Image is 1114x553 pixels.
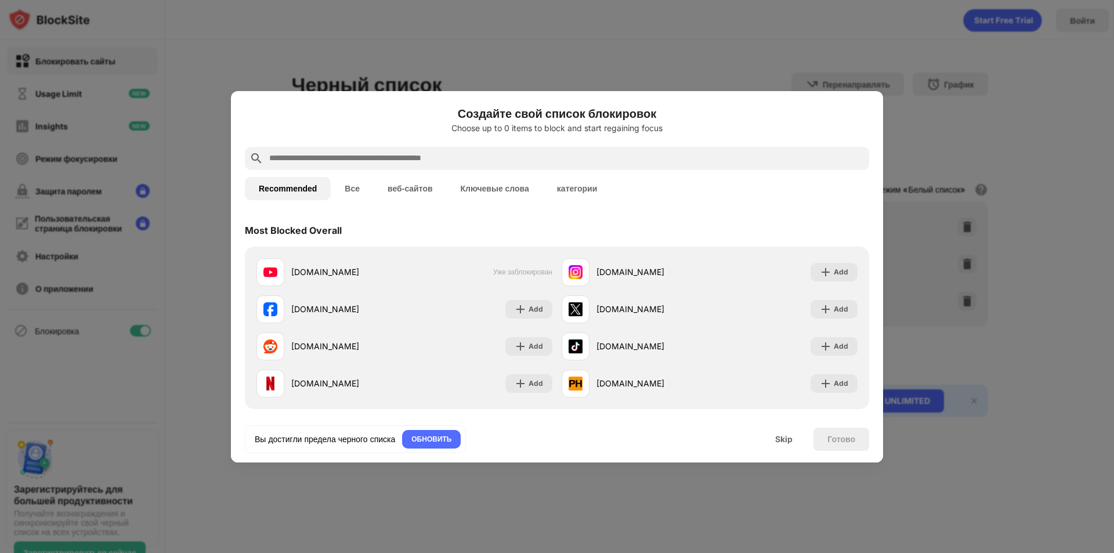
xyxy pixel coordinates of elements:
button: веб-сайтов [374,177,447,200]
div: [DOMAIN_NAME] [291,377,404,389]
div: Skip [775,435,793,444]
button: Recommended [245,177,331,200]
img: favicons [569,265,583,279]
div: Add [529,303,543,315]
div: Add [529,378,543,389]
h6: Создайте свой список блокировок [245,105,869,122]
img: favicons [263,265,277,279]
div: [DOMAIN_NAME] [596,340,710,352]
img: favicons [569,339,583,353]
span: Уже заблокирован [493,268,552,276]
div: [DOMAIN_NAME] [596,377,710,389]
img: search.svg [249,151,263,165]
div: Add [834,303,848,315]
div: [DOMAIN_NAME] [596,303,710,315]
div: [DOMAIN_NAME] [291,340,404,352]
img: favicons [263,302,277,316]
div: Add [834,341,848,352]
button: Ключевые слова [447,177,543,200]
div: Add [834,266,848,278]
button: Все [331,177,374,200]
div: [DOMAIN_NAME] [291,266,404,278]
div: Add [834,378,848,389]
div: Вы достигли предела черного списка [255,433,395,445]
img: favicons [569,302,583,316]
div: Add [529,341,543,352]
img: favicons [263,377,277,391]
div: [DOMAIN_NAME] [596,266,710,278]
div: [DOMAIN_NAME] [291,303,404,315]
div: Most Blocked Overall [245,225,342,236]
button: категории [543,177,611,200]
img: favicons [569,377,583,391]
div: Choose up to 0 items to block and start regaining focus [245,124,869,133]
div: ОБНОВИТЬ [411,433,451,445]
img: favicons [263,339,277,353]
div: Готово [827,435,855,444]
